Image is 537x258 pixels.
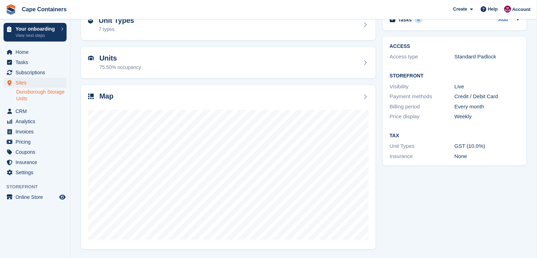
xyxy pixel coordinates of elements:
[390,152,455,161] div: Insurance
[398,17,412,23] h2: Tasks
[390,73,519,79] h2: Storefront
[415,17,423,23] div: 0
[81,10,376,40] a: Unit Types 7 types
[455,113,519,121] div: Weekly
[88,94,94,99] img: map-icn-33ee37083ee616e46c38cad1a60f524a97daa1e2b2c8c0bc3eb3415660979fc1.svg
[16,117,58,126] span: Analytics
[16,106,58,116] span: CRM
[16,168,58,177] span: Settings
[99,54,141,62] h2: Units
[16,26,57,31] p: Your onboarding
[88,56,94,61] img: unit-icn-7be61d7bf1b0ce9d3e12c5938cc71ed9869f7b940bace4675aadf7bd6d80202e.svg
[58,193,67,201] a: Preview store
[16,32,57,39] p: View next steps
[455,142,519,150] div: GST (10.0%)
[81,47,376,78] a: Units 75.50% occupancy
[16,137,58,147] span: Pricing
[390,113,455,121] div: Price display
[81,85,376,249] a: Map
[455,152,519,161] div: None
[4,147,67,157] a: menu
[16,89,67,102] a: Dunsborough Storage Units
[4,47,67,57] a: menu
[455,53,519,61] div: Standard Padlock
[455,103,519,111] div: Every month
[16,78,58,88] span: Sites
[390,93,455,101] div: Payment methods
[16,57,58,67] span: Tasks
[99,17,134,25] h2: Unit Types
[453,6,467,13] span: Create
[390,44,519,49] h2: ACCESS
[4,127,67,137] a: menu
[488,6,498,13] span: Help
[4,157,67,167] a: menu
[4,78,67,88] a: menu
[390,53,455,61] div: Access type
[19,4,69,15] a: Cape Containers
[99,64,141,71] div: 75.50% occupancy
[455,93,519,101] div: Credit / Debit Card
[88,18,93,24] img: unit-type-icn-2b2737a686de81e16bb02015468b77c625bbabd49415b5ef34ead5e3b44a266d.svg
[99,92,113,100] h2: Map
[4,106,67,116] a: menu
[4,23,67,42] a: Your onboarding View next steps
[512,6,531,13] span: Account
[99,26,134,33] div: 7 types
[390,103,455,111] div: Billing period
[4,168,67,177] a: menu
[4,192,67,202] a: menu
[499,16,508,24] a: Add
[390,133,519,139] h2: Tax
[16,157,58,167] span: Insurance
[4,117,67,126] a: menu
[16,47,58,57] span: Home
[4,68,67,77] a: menu
[455,83,519,91] div: Live
[16,68,58,77] span: Subscriptions
[6,4,16,15] img: stora-icon-8386f47178a22dfd0bd8f6a31ec36ba5ce8667c1dd55bd0f319d3a0aa187defe.svg
[390,83,455,91] div: Visibility
[16,127,58,137] span: Invoices
[4,137,67,147] a: menu
[504,6,511,13] img: Matt Dollisson
[16,192,58,202] span: Online Store
[6,183,70,190] span: Storefront
[4,57,67,67] a: menu
[16,147,58,157] span: Coupons
[390,142,455,150] div: Unit Types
